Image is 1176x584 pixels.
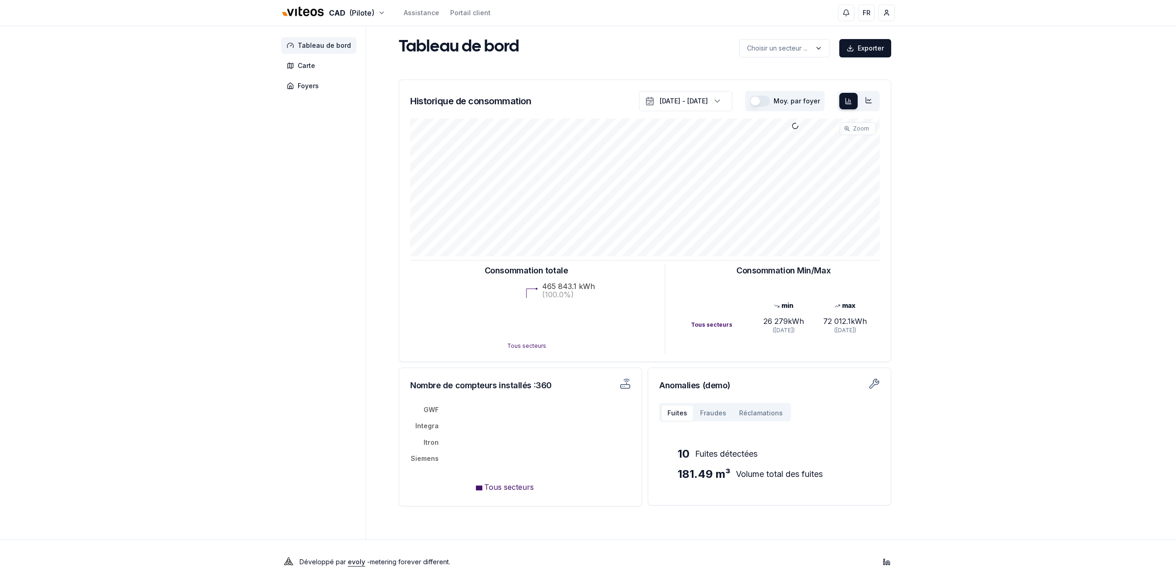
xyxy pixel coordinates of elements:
[661,405,694,421] button: Fuites
[485,264,568,277] h3: Consommation totale
[399,38,519,57] h1: Tableau de bord
[410,95,531,108] h3: Historique de consommation
[736,264,831,277] h3: Consommation Min/Max
[774,98,820,104] label: Moy. par foyer
[415,422,439,430] tspan: Integra
[329,7,345,18] span: CAD
[281,3,385,23] button: CAD(Pilote)
[659,379,880,392] h3: Anomalies (demo)
[281,1,325,23] img: Viteos - CAD Logo
[411,454,439,462] tspan: Siemens
[300,556,450,568] p: Développé par - metering forever different .
[678,447,690,461] span: 10
[424,406,439,414] tspan: GWF
[639,91,732,111] button: [DATE] - [DATE]
[281,555,296,569] img: Evoly Logo
[839,39,891,57] button: Exporter
[694,405,733,421] button: Fraudes
[691,321,752,329] div: Tous secteurs
[450,8,491,17] a: Portail client
[484,482,534,492] span: Tous secteurs
[752,301,814,310] div: min
[281,78,360,94] a: Foyers
[814,327,876,334] div: ([DATE])
[507,342,546,349] text: Tous secteurs
[747,44,808,53] p: Choisir un secteur ...
[752,327,814,334] div: ([DATE])
[542,290,574,299] text: (100.0%)
[298,61,315,70] span: Carte
[863,8,871,17] span: FR
[404,8,439,17] a: Assistance
[298,41,351,50] span: Tableau de bord
[814,301,876,310] div: max
[752,316,814,327] div: 26 279 kWh
[281,37,360,54] a: Tableau de bord
[733,405,789,421] button: Réclamations
[660,96,708,106] div: [DATE] - [DATE]
[853,125,869,132] span: Zoom
[298,81,319,91] span: Foyers
[348,558,365,566] a: evoly
[814,316,876,327] div: 72 012.1 kWh
[349,7,374,18] span: (Pilote)
[542,282,595,291] text: 465 843.1 kWh
[695,448,758,460] span: Fuites détectées
[678,467,730,482] span: 181.49 m³
[858,5,875,21] button: FR
[739,39,830,57] button: label
[281,57,360,74] a: Carte
[410,379,570,392] h3: Nombre de compteurs installés : 360
[736,468,823,481] span: Volume total des fuites
[424,438,439,446] tspan: Itron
